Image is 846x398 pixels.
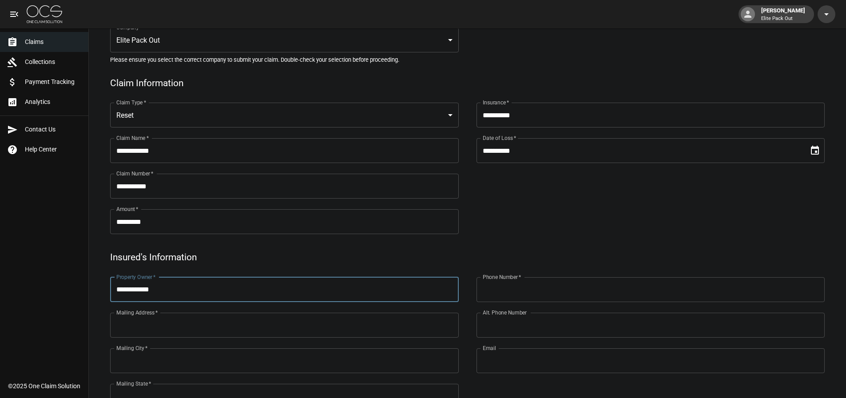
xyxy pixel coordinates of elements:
[25,57,81,67] span: Collections
[25,125,81,134] span: Contact Us
[483,134,516,142] label: Date of Loss
[761,15,805,23] p: Elite Pack Out
[483,273,521,281] label: Phone Number
[116,205,139,213] label: Amount
[483,99,509,106] label: Insurance
[27,5,62,23] img: ocs-logo-white-transparent.png
[8,382,80,390] div: © 2025 One Claim Solution
[25,37,81,47] span: Claims
[5,5,23,23] button: open drawer
[758,6,809,22] div: [PERSON_NAME]
[116,309,158,316] label: Mailing Address
[25,145,81,154] span: Help Center
[110,103,459,127] div: Reset
[483,344,496,352] label: Email
[116,273,156,281] label: Property Owner
[483,309,527,316] label: Alt. Phone Number
[116,380,151,387] label: Mailing State
[116,99,146,106] label: Claim Type
[110,28,459,52] div: Elite Pack Out
[25,77,81,87] span: Payment Tracking
[116,344,148,352] label: Mailing City
[806,142,824,159] button: Choose date, selected date is Sep 24, 2025
[116,134,149,142] label: Claim Name
[25,97,81,107] span: Analytics
[116,170,153,177] label: Claim Number
[110,56,825,64] h5: Please ensure you select the correct company to submit your claim. Double-check your selection be...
